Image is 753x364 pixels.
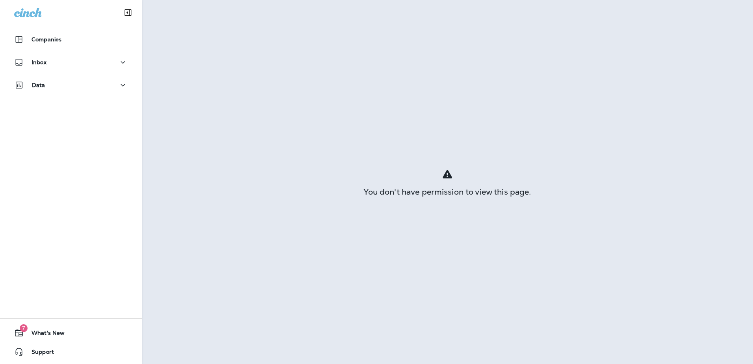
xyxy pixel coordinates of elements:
p: Companies [32,36,61,43]
button: Companies [8,32,134,47]
p: Inbox [32,59,46,65]
button: 7What's New [8,325,134,341]
button: Support [8,344,134,360]
span: 7 [20,324,28,332]
span: Support [24,349,54,358]
button: Inbox [8,54,134,70]
button: Collapse Sidebar [117,5,139,20]
div: You don't have permission to view this page. [142,189,753,195]
button: Data [8,77,134,93]
span: What's New [24,330,65,339]
p: Data [32,82,45,88]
